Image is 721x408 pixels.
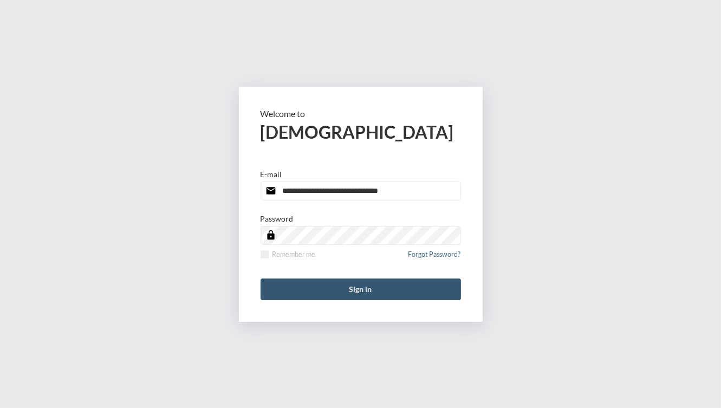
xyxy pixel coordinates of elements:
p: Password [261,214,294,223]
p: E-mail [261,170,282,179]
label: Remember me [261,250,316,258]
a: Forgot Password? [408,250,461,265]
button: Sign in [261,279,461,300]
p: Welcome to [261,108,461,119]
h2: [DEMOGRAPHIC_DATA] [261,121,461,143]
